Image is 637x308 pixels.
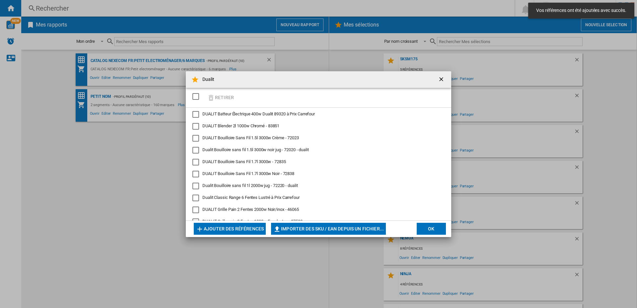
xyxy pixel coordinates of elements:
[192,171,439,177] md-checkbox: DUALIT Bouilloire Sans Fil 1.7l 3000w Noir - 72838
[202,171,294,176] span: DUALIT Bouilloire Sans Fil 1.7l 3000w Noir - 72838
[202,111,315,116] span: DUALIT Batteur Électrique 400w Dualit 89320 à Prix Carrefour
[199,76,215,83] h4: Dualit
[438,76,446,84] ng-md-icon: getI18NText('BUTTONS.CLOSE_DIALOG')
[192,91,202,102] md-checkbox: SELECTIONS.EDITION_POPUP.SELECT_DESELECT
[192,159,439,165] md-checkbox: DUALIT Bouilloire Sans Fil 1.7l 3000w - 72835
[202,159,286,164] span: DUALIT Bouilloire Sans Fil 1.7l 3000w - 72835
[202,183,298,188] span: Dualit Bouilloire sans fil 1l 2000w jug - 72220 - dualit
[192,111,439,118] md-checkbox: DUALIT Batteur Électrique 400w Dualit 89320 à Prix Carrefour
[534,7,628,14] span: Vos références ont été ajoutées avec succès.
[202,219,303,224] span: DUALIT Grille-pain 2 Fentes 1200w Eucalyptus - 27522
[202,135,299,140] span: DUALIT Bouilloire Sans Fil 1.5l 3000w Crème - 72023
[192,135,439,142] md-checkbox: DUALIT Bouilloire Sans Fil 1.5l 3000w Crème - 72023
[192,207,439,213] md-checkbox: DUALIT Grille Pain 2 Fentes 2000w Noir/inox - 46065
[192,218,439,225] md-checkbox: DUALIT Grille-pain 2 Fentes 1200w Eucalyptus - 27522
[192,123,439,130] md-checkbox: DUALIT Blender 2l 1000w Chromé - 83851
[435,73,449,86] button: getI18NText('BUTTONS.CLOSE_DIALOG')
[205,90,236,105] button: Retirer
[202,147,309,152] span: Dualit Bouilloire sans fil 1.5l 3000w noir jug - 72020 - dualit
[417,223,446,235] button: OK
[192,195,439,201] md-checkbox: Dualit Classic Range 6 Fentes Lustré à Prix Carrefour
[194,223,266,235] button: Ajouter des références
[202,123,279,128] span: DUALIT Blender 2l 1000w Chromé - 83851
[202,195,300,200] span: Dualit Classic Range 6 Fentes Lustré à Prix Carrefour
[192,183,439,189] md-checkbox: Dualit Bouilloire sans fil 1l 2000w jug - 72220 - dualit
[192,147,439,154] md-checkbox: Dualit Bouilloire sans fil 1.5l 3000w noir jug - 72020 - dualit
[271,223,386,235] button: Importer des SKU / EAN depuis un fichier...
[202,207,299,212] span: DUALIT Grille Pain 2 Fentes 2000w Noir/inox - 46065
